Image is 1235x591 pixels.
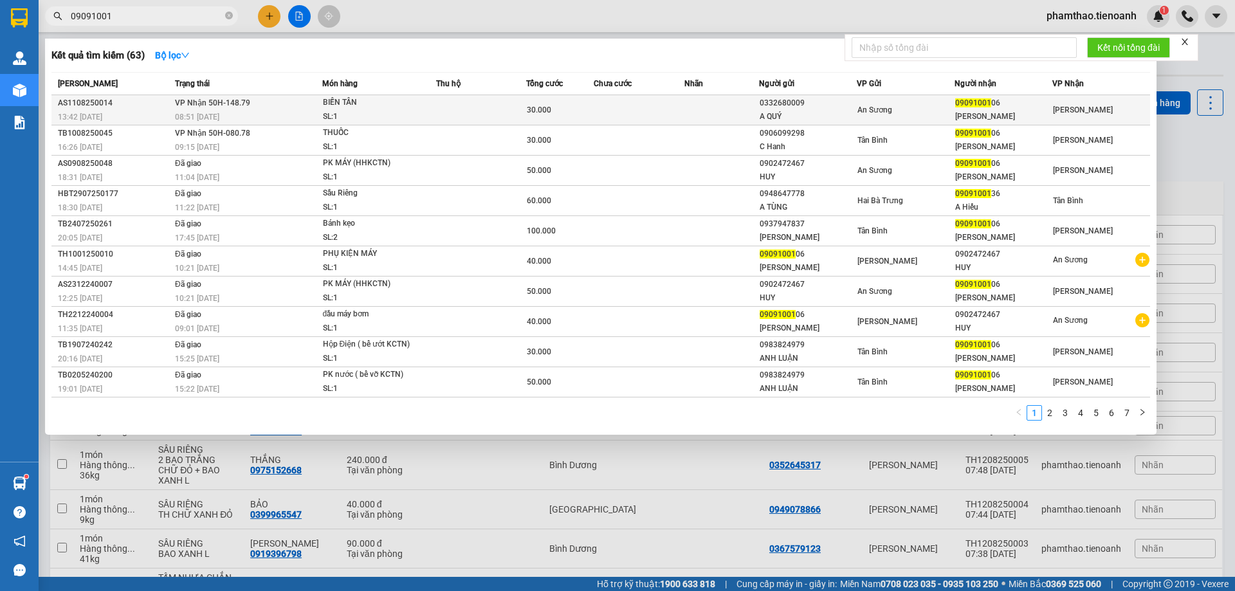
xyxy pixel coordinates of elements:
[1053,377,1113,386] span: [PERSON_NAME]
[323,126,419,140] div: THUỐC
[1089,406,1103,420] a: 5
[1053,226,1113,235] span: [PERSON_NAME]
[955,322,1052,335] div: HUY
[1053,316,1088,325] span: An Sương
[53,12,62,21] span: search
[955,308,1052,322] div: 0902472467
[955,189,991,198] span: 09091001
[955,187,1052,201] div: 36
[181,51,190,60] span: down
[857,347,888,356] span: Tân Bình
[857,136,888,145] span: Tân Bình
[175,264,219,273] span: 10:21 [DATE]
[760,322,856,335] div: [PERSON_NAME]
[1139,408,1146,416] span: right
[955,370,991,379] span: 09091001
[760,127,856,140] div: 0906099298
[1119,405,1135,421] li: 7
[58,233,102,242] span: 20:05 [DATE]
[955,291,1052,305] div: [PERSON_NAME]
[58,308,171,322] div: TH2212240004
[11,8,28,28] img: logo-vxr
[58,187,171,201] div: HBT2907250177
[175,98,250,107] span: VP Nhận 50H-148.79
[760,201,856,214] div: A TÙNG
[175,310,201,319] span: Đã giao
[1043,406,1057,420] a: 2
[323,291,419,305] div: SL: 1
[58,338,171,352] div: TB1907240242
[14,535,26,547] span: notification
[955,248,1052,261] div: 0902472467
[760,217,856,231] div: 0937947837
[58,79,118,88] span: [PERSON_NAME]
[24,475,28,478] sup: 1
[955,217,1052,231] div: 06
[13,477,26,490] img: warehouse-icon
[594,79,632,88] span: Chưa cước
[436,79,461,88] span: Thu hộ
[225,10,233,23] span: close-circle
[175,203,219,212] span: 11:22 [DATE]
[760,382,856,396] div: ANH LUẬN
[1053,105,1113,114] span: [PERSON_NAME]
[323,231,419,245] div: SL: 2
[58,294,102,303] span: 12:25 [DATE]
[857,317,917,326] span: [PERSON_NAME]
[51,49,145,62] h3: Kết quả tìm kiếm ( 63 )
[955,129,991,138] span: 09091001
[58,173,102,182] span: 18:31 [DATE]
[684,79,703,88] span: Nhãn
[527,287,551,296] span: 50.000
[58,278,171,291] div: AS2312240007
[58,143,102,152] span: 16:26 [DATE]
[175,324,219,333] span: 09:01 [DATE]
[760,96,856,110] div: 0332680009
[857,166,892,175] span: An Sương
[323,368,419,382] div: PK nước ( bể vỡ KCTN)
[527,347,551,356] span: 30.000
[323,247,419,261] div: PHỤ KIỆN MÁY
[175,143,219,152] span: 09:15 [DATE]
[323,140,419,154] div: SL: 1
[175,385,219,394] span: 15:22 [DATE]
[58,157,171,170] div: AS0908250048
[58,203,102,212] span: 18:30 [DATE]
[857,226,888,235] span: Tân Bình
[760,291,856,305] div: HUY
[955,368,1052,382] div: 06
[14,506,26,518] span: question-circle
[760,248,856,261] div: 06
[323,156,419,170] div: PK MÁY (HHKCTN)
[323,170,419,185] div: SL: 1
[1074,406,1088,420] a: 4
[955,231,1052,244] div: [PERSON_NAME]
[760,278,856,291] div: 0902472467
[955,157,1052,170] div: 06
[1097,41,1160,55] span: Kết nối tổng đài
[71,9,223,23] input: Tìm tên, số ĐT hoặc mã đơn
[14,564,26,576] span: message
[1015,408,1023,416] span: left
[323,261,419,275] div: SL: 1
[1120,406,1134,420] a: 7
[955,338,1052,352] div: 06
[955,159,991,168] span: 09091001
[175,173,219,182] span: 11:04 [DATE]
[175,79,210,88] span: Trạng thái
[323,307,419,322] div: đầu máy bơm
[58,96,171,110] div: AS1108250014
[58,113,102,122] span: 13:42 [DATE]
[323,382,419,396] div: SL: 1
[760,368,856,382] div: 0983824979
[527,257,551,266] span: 40.000
[760,308,856,322] div: 06
[175,113,219,122] span: 08:51 [DATE]
[155,50,190,60] strong: Bộ lọc
[1104,405,1119,421] li: 6
[1087,37,1170,58] button: Kết nối tổng đài
[1135,405,1150,421] button: right
[13,84,26,97] img: warehouse-icon
[58,385,102,394] span: 19:01 [DATE]
[527,196,551,205] span: 60.000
